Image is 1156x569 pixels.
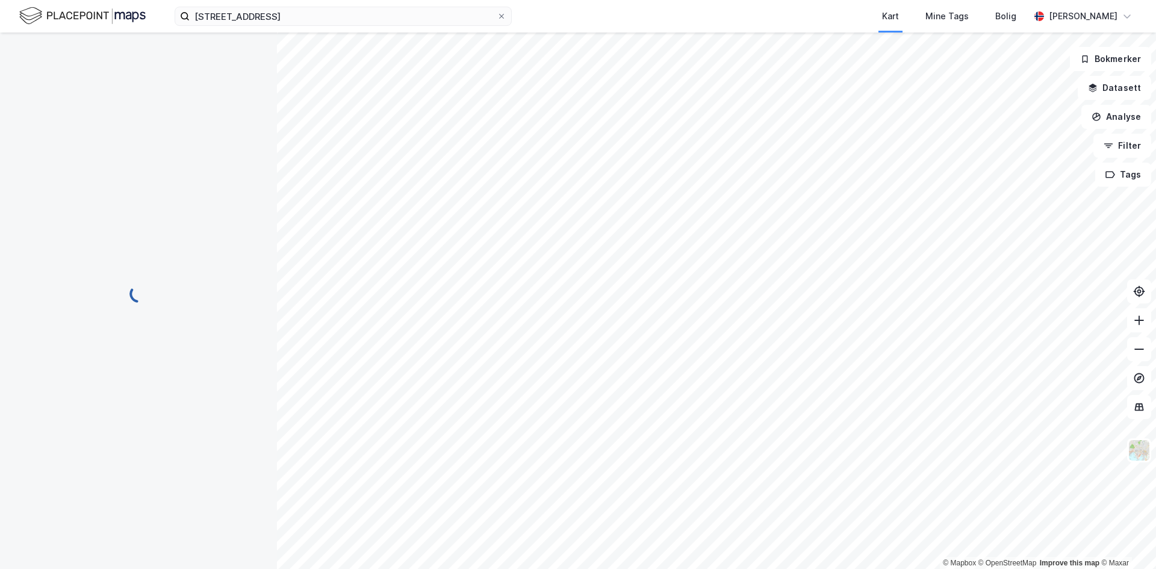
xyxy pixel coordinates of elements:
img: Z [1128,439,1151,462]
button: Filter [1093,134,1151,158]
a: OpenStreetMap [978,559,1037,567]
iframe: Chat Widget [1096,511,1156,569]
a: Improve this map [1040,559,1099,567]
button: Tags [1095,163,1151,187]
button: Datasett [1078,76,1151,100]
input: Søk på adresse, matrikkel, gårdeiere, leietakere eller personer [190,7,497,25]
div: [PERSON_NAME] [1049,9,1117,23]
img: spinner.a6d8c91a73a9ac5275cf975e30b51cfb.svg [129,284,148,303]
div: Bolig [995,9,1016,23]
button: Analyse [1081,105,1151,129]
img: logo.f888ab2527a4732fd821a326f86c7f29.svg [19,5,146,26]
a: Mapbox [943,559,976,567]
div: Kart [882,9,899,23]
button: Bokmerker [1070,47,1151,71]
div: Mine Tags [925,9,969,23]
